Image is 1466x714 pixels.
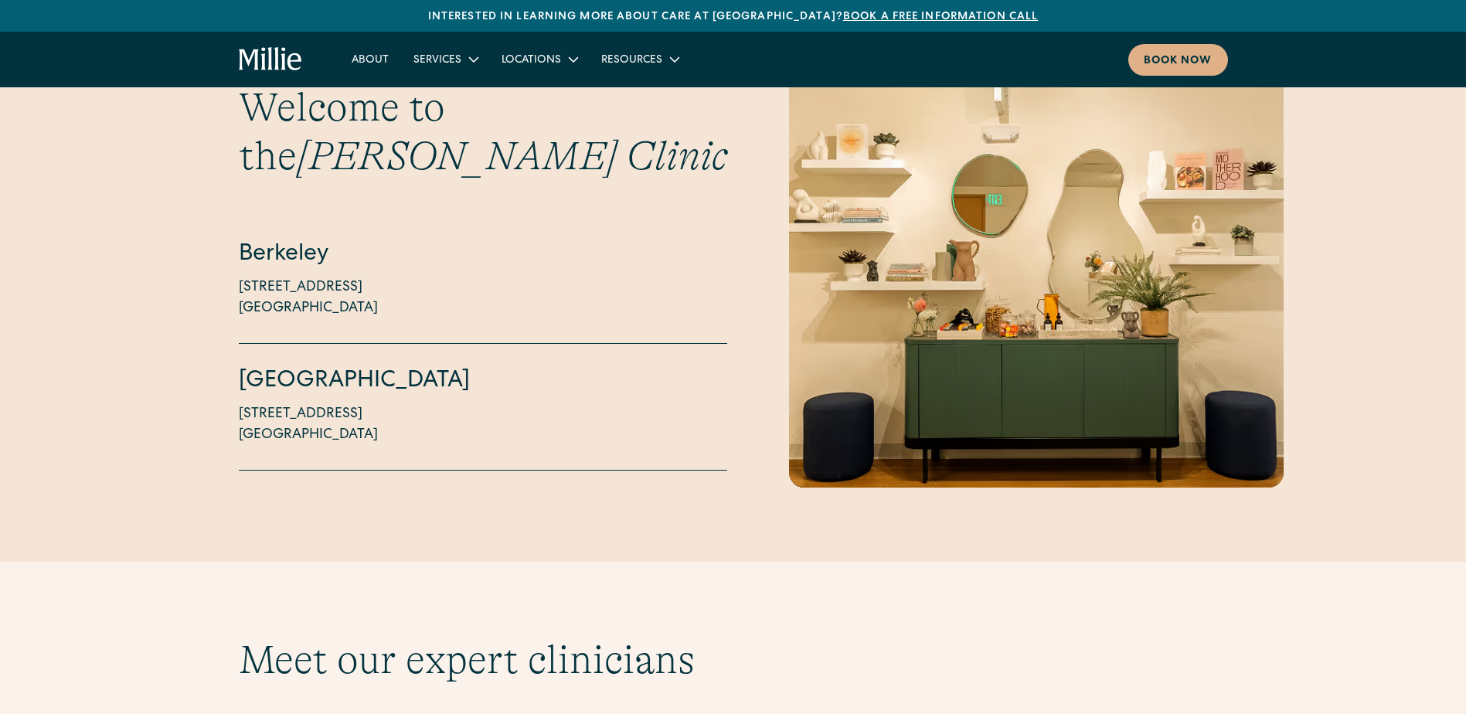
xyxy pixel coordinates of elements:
[589,46,690,72] div: Resources
[239,636,1228,684] h2: Meet our expert clinicians
[239,277,378,319] p: [STREET_ADDRESS] [GEOGRAPHIC_DATA]
[297,133,727,179] span: [PERSON_NAME] Clinic
[601,53,662,69] div: Resources
[239,404,378,446] p: [STREET_ADDRESS] [GEOGRAPHIC_DATA]
[401,46,489,72] div: Services
[502,53,561,69] div: Locations
[239,47,303,72] a: home
[789,67,1284,488] div: 1 / 6
[1144,53,1213,70] div: Book now
[413,53,461,69] div: Services
[239,277,378,319] a: [STREET_ADDRESS][GEOGRAPHIC_DATA]
[789,67,1284,504] img: Warm and welcoming maternity clinic waiting area with modern decor, books about motherhood, and c...
[843,12,1038,22] a: Book a free information call
[339,46,401,72] a: About
[239,404,378,446] a: [STREET_ADDRESS][GEOGRAPHIC_DATA]
[1128,44,1228,76] a: Book now
[239,83,727,180] h3: Welcome to the
[239,365,727,398] h4: [GEOGRAPHIC_DATA]
[239,239,727,271] h4: Berkeley
[489,46,589,72] div: Locations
